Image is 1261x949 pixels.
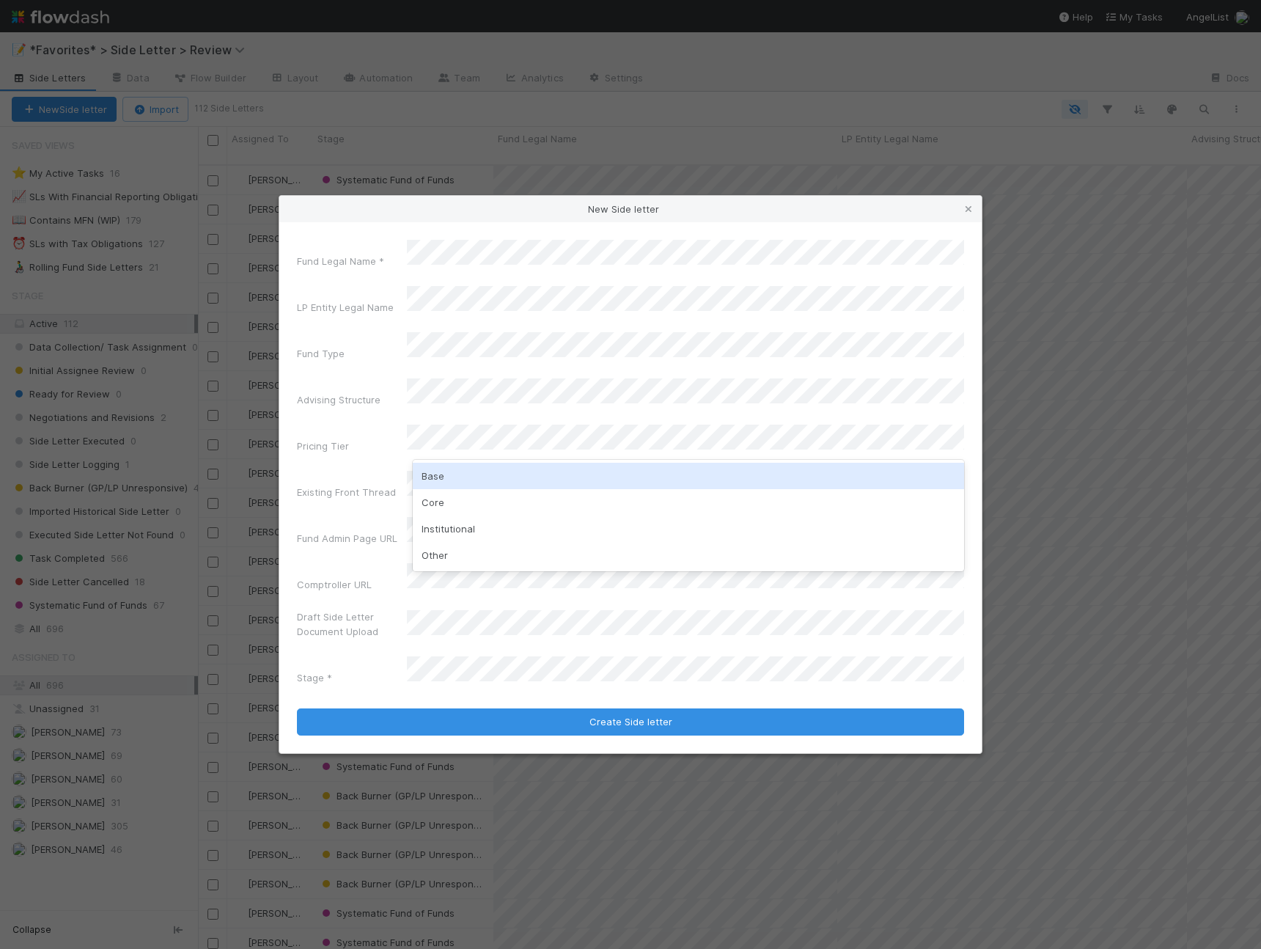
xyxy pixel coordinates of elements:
label: Draft Side Letter Document Upload [297,609,407,639]
label: Advising Structure [297,392,380,407]
label: Existing Front Thread [297,485,396,499]
div: Core [413,489,964,516]
div: New Side letter [279,196,982,222]
label: Fund Legal Name * [297,254,384,268]
label: Pricing Tier [297,439,349,453]
label: Fund Admin Page URL [297,531,397,546]
div: Base [413,463,964,489]
label: Fund Type [297,346,345,361]
label: LP Entity Legal Name [297,300,394,315]
div: Other [413,542,964,568]
label: Stage * [297,670,332,685]
div: Institutional [413,516,964,542]
label: Comptroller URL [297,577,372,592]
button: Create Side letter [297,708,964,736]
